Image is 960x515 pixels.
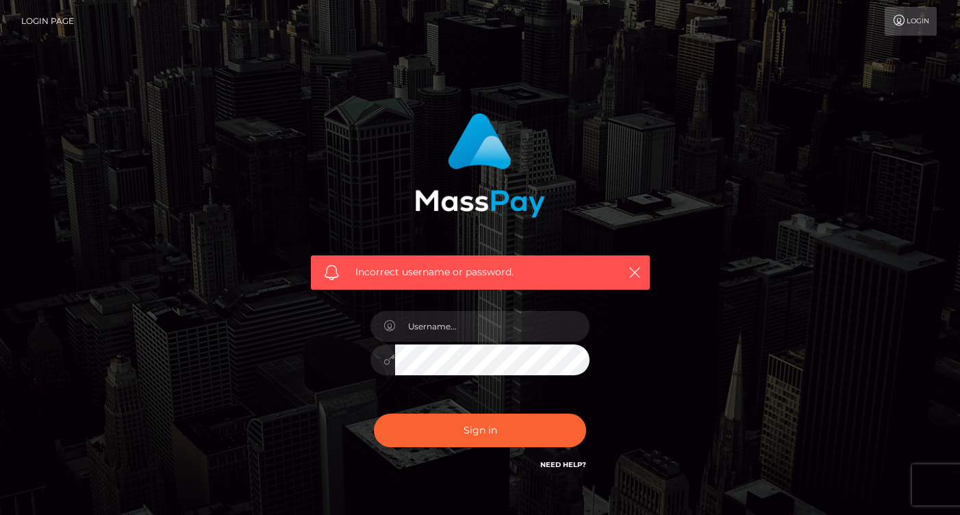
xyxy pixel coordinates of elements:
img: MassPay Login [415,113,545,218]
a: Need Help? [540,460,586,469]
button: Sign in [374,414,586,447]
input: Username... [395,311,590,342]
a: Login Page [21,7,74,36]
span: Incorrect username or password. [355,265,605,279]
a: Login [885,7,937,36]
